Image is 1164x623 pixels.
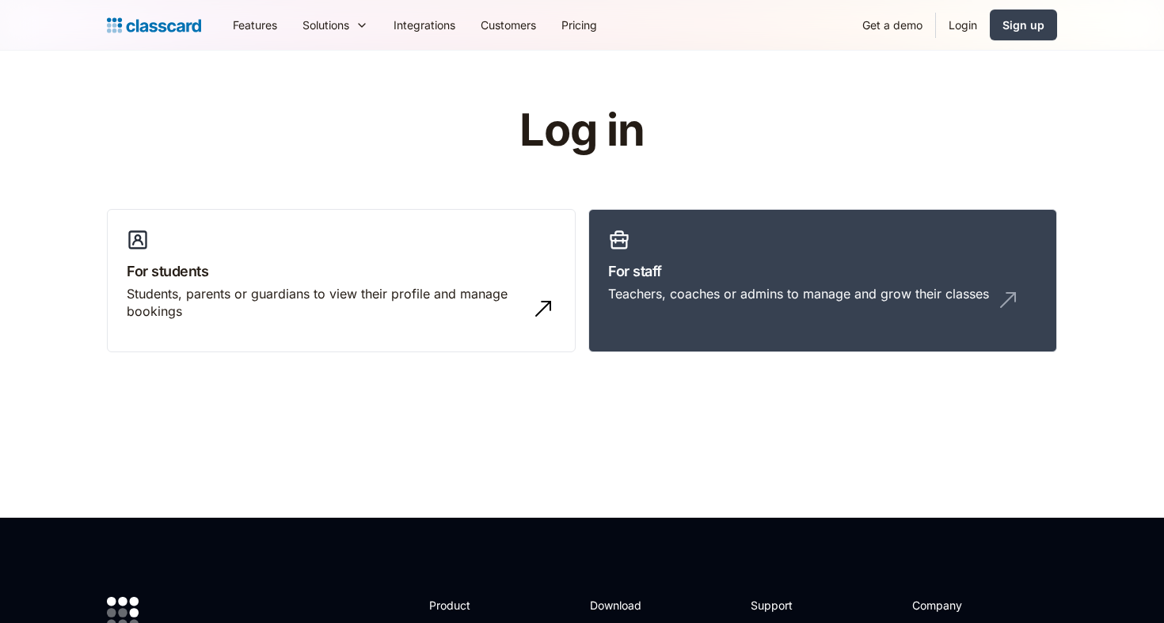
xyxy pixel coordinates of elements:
[990,9,1057,40] a: Sign up
[302,17,349,33] div: Solutions
[127,260,556,282] h3: For students
[127,285,524,321] div: Students, parents or guardians to view their profile and manage bookings
[751,597,815,614] h2: Support
[107,14,201,36] a: home
[549,7,610,43] a: Pricing
[936,7,990,43] a: Login
[429,597,514,614] h2: Product
[1002,17,1044,33] div: Sign up
[290,7,381,43] div: Solutions
[590,597,655,614] h2: Download
[468,7,549,43] a: Customers
[608,285,989,302] div: Teachers, coaches or admins to manage and grow their classes
[608,260,1037,282] h3: For staff
[381,7,468,43] a: Integrations
[912,597,1018,614] h2: Company
[107,209,576,353] a: For studentsStudents, parents or guardians to view their profile and manage bookings
[331,106,834,155] h1: Log in
[220,7,290,43] a: Features
[588,209,1057,353] a: For staffTeachers, coaches or admins to manage and grow their classes
[850,7,935,43] a: Get a demo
